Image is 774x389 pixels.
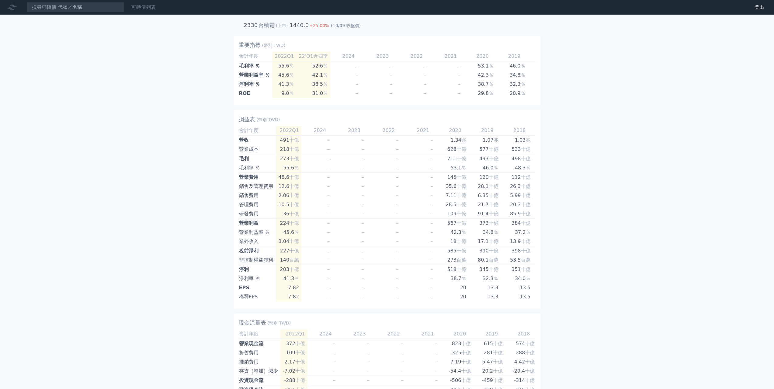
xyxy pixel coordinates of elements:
[439,219,471,228] td: 567
[493,350,503,356] span: 十億
[471,200,503,209] td: 21.7
[360,156,365,162] span: －
[489,202,498,207] span: 十億
[309,23,330,28] span: +25.00%
[525,359,535,365] span: 十億
[276,173,301,182] td: 48.6
[244,21,258,30] h2: 2330
[471,265,503,274] td: 345
[360,137,365,143] span: －
[326,211,331,217] span: －
[289,257,299,263] span: 百萬
[530,71,562,80] td: 37.2
[494,165,498,171] span: ％
[323,81,328,87] span: ％
[297,80,331,89] td: 38.5
[289,63,294,69] span: ％
[257,116,280,123] span: (幣別 TWD)
[429,137,434,143] span: －
[326,137,331,143] span: －
[289,248,299,254] span: 十億
[489,146,498,152] span: 十億
[526,165,531,171] span: ％
[280,127,299,133] span: 2022Q1
[360,202,365,207] span: －
[521,90,526,96] span: ％
[326,174,331,180] span: －
[429,229,434,235] span: －
[503,237,536,246] td: 13.9
[239,61,272,71] td: 毛利率 ％
[489,90,494,96] span: ％
[498,89,530,98] td: 20.9
[521,257,531,263] span: 百萬
[272,80,297,89] td: 41.3
[389,81,394,87] span: －
[439,126,471,135] td: 2020
[239,191,276,200] td: 銷售費用
[457,90,462,96] span: －
[326,220,331,226] span: －
[276,182,301,191] td: 12.6
[489,193,498,198] span: 十億
[503,200,536,209] td: 20.3
[289,211,299,217] span: 十億
[289,137,299,143] span: 十億
[439,154,471,164] td: 711
[326,146,331,152] span: －
[503,154,536,164] td: 498
[429,146,434,152] span: －
[239,89,272,98] td: ROE
[295,341,305,346] span: 十億
[530,80,562,89] td: 34.0
[439,200,471,209] td: 28.5
[498,71,530,80] td: 34.8
[521,202,531,207] span: 十億
[489,266,498,272] span: 十億
[471,173,503,182] td: 120
[239,173,276,182] td: 營業費用
[289,81,294,87] span: ％
[239,71,272,80] td: 營業利益率 ％
[326,156,331,162] span: －
[326,165,331,171] span: －
[276,219,301,228] td: 224
[471,145,503,154] td: 577
[429,156,434,162] span: －
[498,80,530,89] td: 32.3
[326,238,331,244] span: －
[395,220,400,226] span: －
[493,377,503,383] span: 十億
[326,202,331,207] span: －
[489,248,498,254] span: 十億
[294,165,299,171] span: ％
[289,72,294,78] span: ％
[503,228,536,237] td: 37.2
[493,341,503,346] span: 十億
[429,165,434,171] span: －
[239,52,272,61] td: 會計年度
[389,72,394,78] span: －
[521,81,526,87] span: ％
[355,90,359,96] span: －
[360,183,365,189] span: －
[456,156,466,162] span: 十億
[489,156,498,162] span: 十億
[276,228,301,237] td: 45.6
[439,145,471,154] td: 628
[456,238,466,244] span: 十億
[503,219,536,228] td: 384
[364,52,398,61] td: 2023
[423,90,428,96] span: －
[461,137,466,143] span: 兆
[295,350,305,356] span: 十億
[276,163,301,173] td: 55.6
[503,145,536,154] td: 533
[289,174,299,180] span: 十億
[326,193,331,198] span: －
[521,193,531,198] span: 十億
[289,238,299,244] span: 十億
[521,266,531,272] span: 十億
[289,193,299,198] span: 十億
[239,209,276,219] td: 研發費用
